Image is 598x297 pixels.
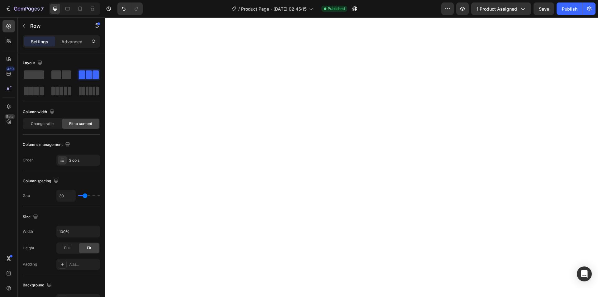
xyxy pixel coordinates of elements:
[69,158,98,163] div: 3 cols
[23,229,33,234] div: Width
[23,245,34,251] div: Height
[577,266,592,281] div: Open Intercom Messenger
[471,2,531,15] button: 1 product assigned
[87,245,91,251] span: Fit
[31,121,54,127] span: Change ratio
[23,193,30,199] div: Gap
[57,190,75,201] input: Auto
[105,17,598,297] iframe: Design area
[557,2,583,15] button: Publish
[69,121,92,127] span: Fit to content
[6,66,15,71] div: 450
[2,2,46,15] button: 7
[328,6,345,12] span: Published
[534,2,554,15] button: Save
[241,6,306,12] span: Product Page - [DATE] 02:45:15
[23,59,44,67] div: Layout
[23,177,60,185] div: Column spacing
[69,262,98,267] div: Add...
[23,157,33,163] div: Order
[23,141,71,149] div: Columns management
[41,5,44,12] p: 7
[23,281,53,290] div: Background
[61,38,83,45] p: Advanced
[477,6,517,12] span: 1 product assigned
[23,261,37,267] div: Padding
[57,226,100,237] input: Auto
[117,2,143,15] div: Undo/Redo
[64,245,70,251] span: Full
[31,38,48,45] p: Settings
[539,6,549,12] span: Save
[23,108,56,116] div: Column width
[562,6,577,12] div: Publish
[30,22,83,30] p: Row
[23,213,39,221] div: Size
[238,6,240,12] span: /
[5,114,15,119] div: Beta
